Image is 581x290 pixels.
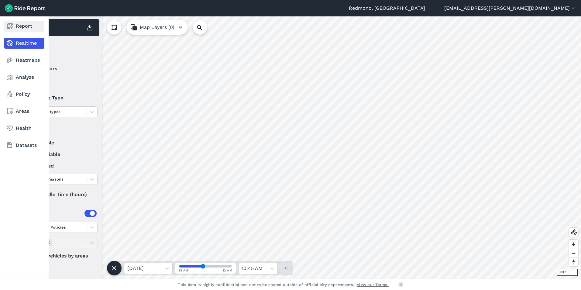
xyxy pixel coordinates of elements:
label: Lime [25,77,98,85]
input: Search Location or Vehicles [193,20,217,35]
span: 12 AM [223,268,232,273]
div: Idle Time (hours) [25,189,98,200]
div: Filter [22,39,99,58]
summary: Status [25,122,97,139]
img: Ride Report [5,4,45,12]
a: Analyze [4,72,44,83]
label: unavailable [25,151,98,158]
a: Policy [4,89,44,100]
a: Realtime [4,38,44,49]
a: Redmond, [GEOGRAPHIC_DATA] [349,5,425,12]
a: Heatmaps [4,55,44,66]
summary: Operators [25,60,97,77]
div: 500 ft [557,269,578,276]
div: Areas [33,210,97,217]
button: Zoom in [569,240,578,249]
a: Areas [4,106,44,117]
button: [EMAIL_ADDRESS][PERSON_NAME][DOMAIN_NAME] [444,5,576,12]
label: Filter vehicles by areas [25,252,98,260]
button: Map Layers (0) [126,20,188,35]
label: reserved [25,162,98,170]
summary: Areas [25,205,97,222]
button: Reset bearing to north [569,257,578,266]
label: available [25,139,98,147]
a: Datasets [4,140,44,151]
button: Zoom out [569,249,578,257]
a: View our Terms. [357,282,389,288]
span: 12 AM [179,268,188,273]
canvas: Map [19,16,581,279]
a: Report [4,21,44,32]
a: Health [4,123,44,134]
summary: Vehicle Type [25,89,97,106]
